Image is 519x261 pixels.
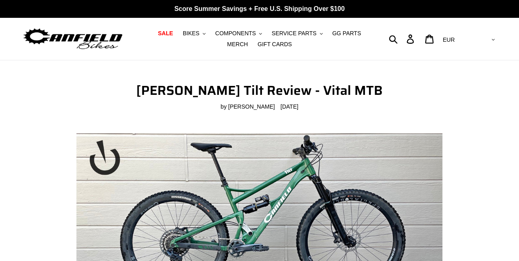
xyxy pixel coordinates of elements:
span: BIKES [183,30,199,37]
a: GG PARTS [328,28,365,39]
button: COMPONENTS [211,28,266,39]
span: by [PERSON_NAME] [221,103,275,111]
a: MERCH [223,39,252,50]
button: SERVICE PARTS [268,28,326,39]
img: Canfield Bikes [22,26,124,52]
span: COMPONENTS [215,30,256,37]
span: SERVICE PARTS [272,30,316,37]
span: SALE [158,30,173,37]
span: GIFT CARDS [257,41,292,48]
span: GG PARTS [332,30,361,37]
h1: [PERSON_NAME] Tilt Review - Vital MTB [76,83,442,98]
time: [DATE] [281,103,298,110]
button: BIKES [179,28,210,39]
a: GIFT CARDS [253,39,296,50]
span: MERCH [227,41,248,48]
a: SALE [154,28,177,39]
